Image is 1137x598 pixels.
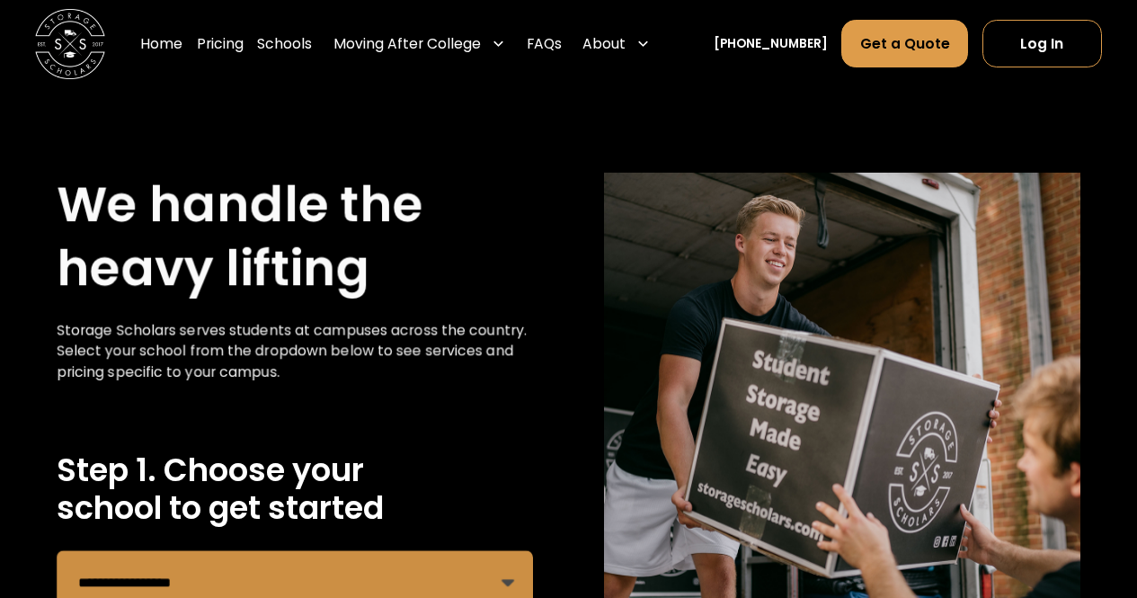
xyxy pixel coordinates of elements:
h2: Step 1. Choose your school to get started [57,451,533,527]
a: Home [140,20,182,69]
div: Moving After College [326,20,512,69]
a: Schools [257,20,312,69]
div: About [575,20,657,69]
div: About [582,33,626,54]
div: Storage Scholars serves students at campuses across the country. Select your school from the drop... [57,320,533,383]
a: FAQs [527,20,562,69]
h1: We handle the heavy lifting [57,173,533,300]
a: Get a Quote [841,20,968,67]
a: home [35,9,105,79]
img: Storage Scholars main logo [35,9,105,79]
a: Log In [982,20,1102,67]
div: Moving After College [333,33,481,54]
a: Pricing [197,20,244,69]
a: [PHONE_NUMBER] [714,35,828,54]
